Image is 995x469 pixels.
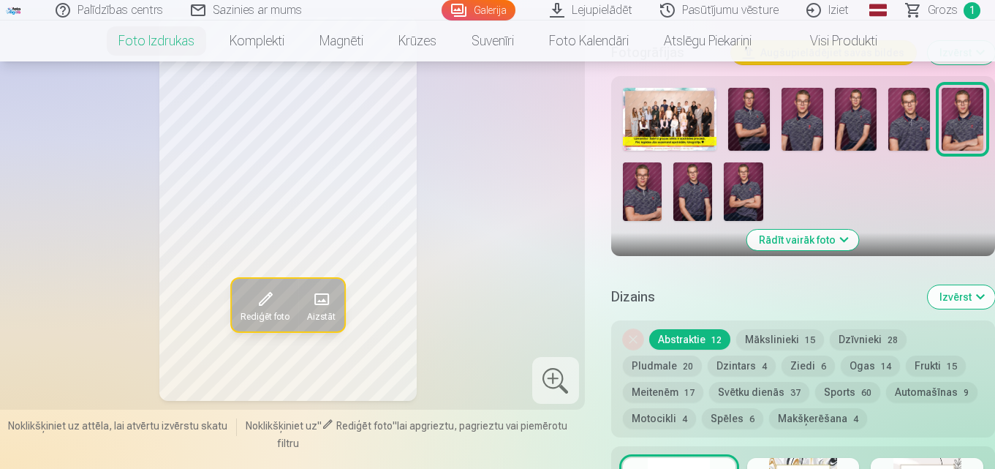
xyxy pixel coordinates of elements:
span: 20 [683,361,693,372]
span: 15 [947,361,957,372]
a: Krūzes [381,20,454,61]
a: Suvenīri [454,20,531,61]
button: Sports60 [815,382,880,402]
h5: Dizains [611,287,916,307]
img: /fa1 [6,6,22,15]
button: Automašīnas9 [886,382,977,402]
a: Magnēti [302,20,381,61]
span: Rediģēt foto [241,311,290,323]
button: Ziedi6 [782,356,835,376]
a: Komplekti [212,20,302,61]
span: 4 [682,414,687,424]
span: 6 [749,414,754,424]
span: 1 [964,2,980,19]
button: Abstraktie12 [649,329,730,350]
span: 28 [888,335,898,345]
span: 17 [684,388,695,398]
a: Foto izdrukas [101,20,212,61]
button: Dzīvnieki28 [830,329,907,350]
button: Dzintars4 [708,356,776,376]
button: Makšķerēšana4 [769,408,867,429]
span: " [317,421,322,432]
span: 9 [964,388,969,398]
span: 15 [805,335,815,345]
a: Visi produkti [769,20,895,61]
span: 60 [861,388,871,398]
button: Mākslinieki15 [736,329,824,350]
button: Meitenēm17 [623,382,703,402]
span: lai apgrieztu, pagrieztu vai piemērotu filtru [277,421,568,450]
span: 37 [790,388,801,398]
span: Rediģēt foto [336,421,393,432]
a: Foto kalendāri [531,20,646,61]
button: Aizstāt [298,279,344,331]
button: Spēles6 [702,408,763,429]
button: Ogas14 [841,356,900,376]
span: 4 [762,361,767,372]
span: Noklikšķiniet uz attēla, lai atvērtu izvērstu skatu [8,419,227,434]
button: Motocikli4 [623,408,696,429]
a: Atslēgu piekariņi [646,20,769,61]
button: Svētku dienās37 [709,382,809,402]
span: Aizstāt [307,311,336,323]
button: Frukti15 [906,356,966,376]
button: Pludmale20 [623,356,702,376]
button: Rādīt vairāk foto [747,230,859,250]
span: Grozs [928,1,958,19]
span: 14 [881,361,891,372]
span: " [393,421,397,432]
button: Rediģēt foto [232,279,298,331]
span: 6 [821,361,826,372]
span: 4 [853,414,858,424]
span: 12 [711,335,722,345]
span: Noklikšķiniet uz [246,421,317,432]
button: Izvērst [928,285,995,309]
